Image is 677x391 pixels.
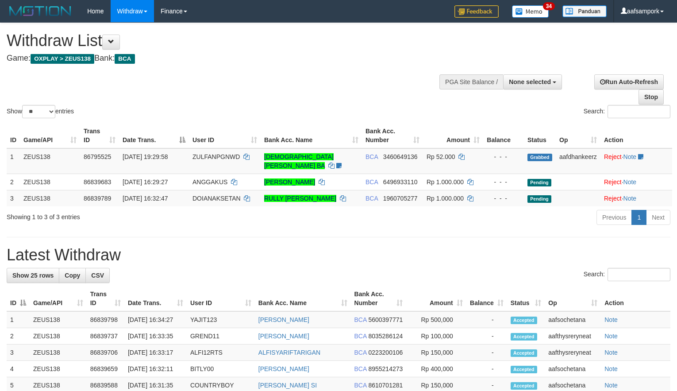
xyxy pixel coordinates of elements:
[406,361,466,377] td: Rp 400,000
[258,382,317,389] a: [PERSON_NAME] SI
[466,345,507,361] td: -
[427,195,464,202] span: Rp 1.000.000
[30,286,87,311] th: Game/API: activate to sort column ascending
[509,78,551,85] span: None selected
[383,153,418,160] span: Copy 3460649136 to clipboard
[22,105,55,118] select: Showentries
[187,345,255,361] td: ALFI12RTS
[466,361,507,377] td: -
[365,178,378,186] span: BCA
[527,195,551,203] span: Pending
[84,195,111,202] span: 86839789
[604,195,622,202] a: Reject
[80,123,119,148] th: Trans ID: activate to sort column ascending
[87,286,124,311] th: Trans ID: activate to sort column ascending
[600,174,672,190] td: ·
[383,195,418,202] span: Copy 1960705277 to clipboard
[466,328,507,345] td: -
[427,153,455,160] span: Rp 52.000
[594,74,664,89] a: Run Auto-Refresh
[511,333,537,341] span: Accepted
[466,311,507,328] td: -
[20,148,80,174] td: ZEUS138
[20,174,80,190] td: ZEUS138
[487,178,520,186] div: - - -
[512,5,549,18] img: Button%20Memo.svg
[406,311,466,328] td: Rp 500,000
[187,311,255,328] td: YAJIT123
[511,366,537,373] span: Accepted
[604,365,618,372] a: Note
[604,382,618,389] a: Note
[511,382,537,390] span: Accepted
[87,328,124,345] td: 86839737
[604,178,622,186] a: Reject
[527,154,552,161] span: Grabbed
[454,5,499,18] img: Feedback.jpg
[507,286,545,311] th: Status: activate to sort column ascending
[604,333,618,340] a: Note
[124,345,187,361] td: [DATE] 16:33:17
[7,174,20,190] td: 2
[30,311,87,328] td: ZEUS138
[264,195,336,202] a: RULLY [PERSON_NAME]
[556,148,600,174] td: aafdhankeerz
[192,195,241,202] span: DOIANAKSETAN
[7,311,30,328] td: 1
[7,345,30,361] td: 3
[124,311,187,328] td: [DATE] 16:34:27
[115,54,135,64] span: BCA
[7,209,276,221] div: Showing 1 to 3 of 3 entries
[7,328,30,345] td: 2
[7,286,30,311] th: ID: activate to sort column descending
[623,153,637,160] a: Note
[7,105,74,118] label: Show entries
[623,195,637,202] a: Note
[91,272,104,279] span: CSV
[255,286,351,311] th: Bank Acc. Name: activate to sort column ascending
[646,210,670,225] a: Next
[631,210,646,225] a: 1
[187,328,255,345] td: GREND11
[258,333,309,340] a: [PERSON_NAME]
[487,194,520,203] div: - - -
[7,148,20,174] td: 1
[600,190,672,206] td: ·
[7,246,670,264] h1: Latest Withdraw
[264,178,315,186] a: [PERSON_NAME]
[30,361,87,377] td: ZEUS138
[406,345,466,361] td: Rp 150,000
[12,272,54,279] span: Show 25 rows
[406,286,466,311] th: Amount: activate to sort column ascending
[545,286,601,311] th: Op: activate to sort column ascending
[7,4,74,18] img: MOTION_logo.png
[406,328,466,345] td: Rp 100,000
[365,153,378,160] span: BCA
[543,2,555,10] span: 34
[368,349,403,356] span: Copy 0223200106 to clipboard
[7,190,20,206] td: 3
[466,286,507,311] th: Balance: activate to sort column ascending
[85,268,110,283] a: CSV
[584,268,670,281] label: Search:
[354,382,367,389] span: BCA
[383,178,418,186] span: Copy 6496933110 to clipboard
[368,365,403,372] span: Copy 8955214273 to clipboard
[189,123,261,148] th: User ID: activate to sort column ascending
[427,178,464,186] span: Rp 1.000.000
[608,105,670,118] input: Search:
[20,123,80,148] th: Game/API: activate to sort column ascending
[365,195,378,202] span: BCA
[604,153,622,160] a: Reject
[192,178,227,186] span: ANGGAKUS
[545,328,601,345] td: aafthysreryneat
[192,153,240,160] span: ZULFANPGNWD
[600,123,672,148] th: Action
[545,345,601,361] td: aafthysreryneat
[124,328,187,345] td: [DATE] 16:33:35
[527,179,551,186] span: Pending
[59,268,86,283] a: Copy
[351,286,407,311] th: Bank Acc. Number: activate to sort column ascending
[20,190,80,206] td: ZEUS138
[601,286,670,311] th: Action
